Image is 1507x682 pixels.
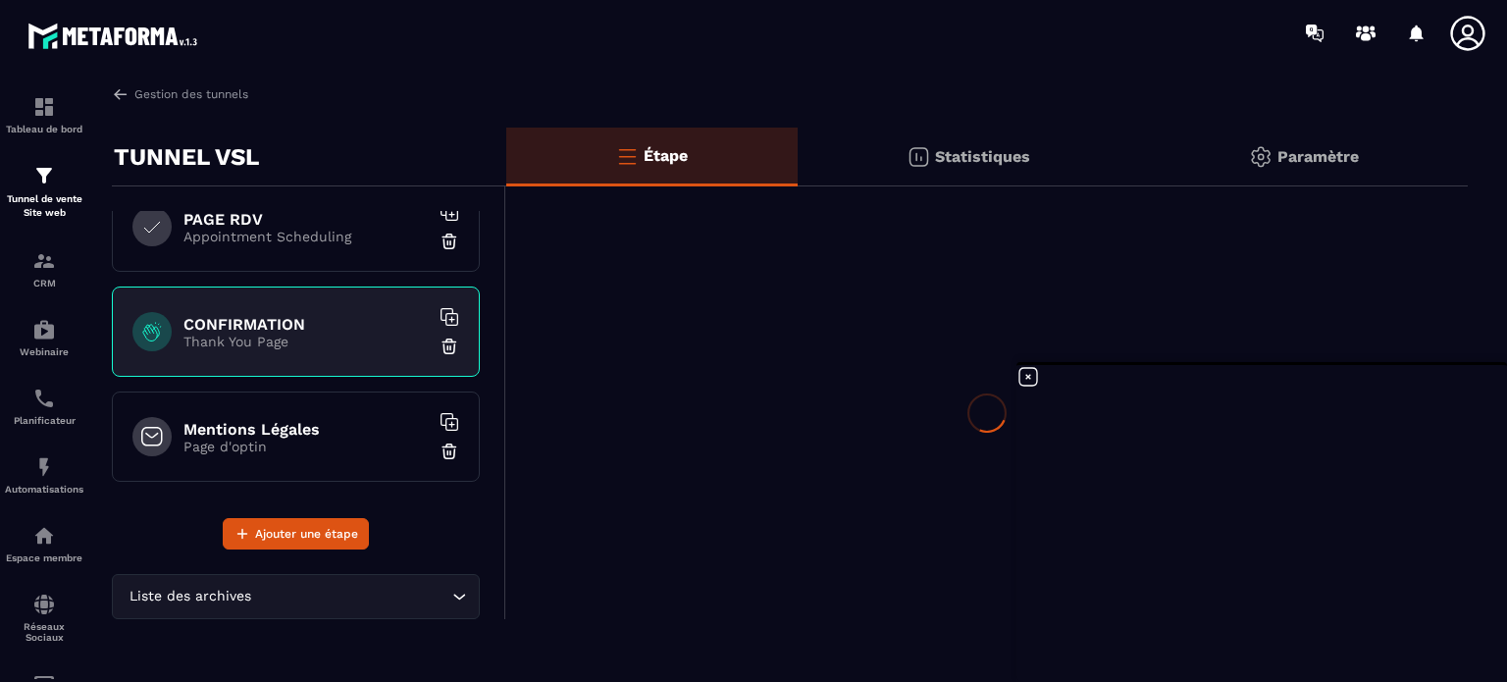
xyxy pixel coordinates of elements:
span: Ajouter une étape [255,524,358,544]
p: Appointment Scheduling [183,229,429,244]
img: trash [440,442,459,461]
p: Thank You Page [183,334,429,349]
img: setting-gr.5f69749f.svg [1249,145,1273,169]
img: arrow [112,85,130,103]
a: social-networksocial-networkRéseaux Sociaux [5,578,83,657]
button: Ajouter une étape [223,518,369,550]
h6: PAGE RDV [183,210,429,229]
h6: Mentions Légales [183,420,429,439]
span: Liste des archives [125,586,255,607]
img: bars-o.4a397970.svg [615,144,639,168]
img: formation [32,95,56,119]
a: formationformationCRM [5,235,83,303]
a: formationformationTunnel de vente Site web [5,149,83,235]
p: Espace membre [5,552,83,563]
a: automationsautomationsWebinaire [5,303,83,372]
p: Paramètre [1277,147,1359,166]
a: automationsautomationsAutomatisations [5,441,83,509]
a: Gestion des tunnels [112,85,248,103]
img: scheduler [32,387,56,410]
img: logo [27,18,204,54]
a: schedulerschedulerPlanificateur [5,372,83,441]
input: Search for option [255,586,447,607]
img: trash [440,232,459,251]
a: formationformationTableau de bord [5,80,83,149]
img: social-network [32,593,56,616]
img: stats.20deebd0.svg [907,145,930,169]
img: automations [32,318,56,341]
p: CRM [5,278,83,289]
p: Automatisations [5,484,83,495]
img: formation [32,164,56,187]
p: Tableau de bord [5,124,83,134]
p: TUNNEL VSL [114,137,259,177]
p: Planificateur [5,415,83,426]
img: automations [32,524,56,548]
p: Tunnel de vente Site web [5,192,83,220]
img: formation [32,249,56,273]
div: Search for option [112,574,480,619]
img: automations [32,455,56,479]
img: trash [440,337,459,356]
p: Réseaux Sociaux [5,621,83,643]
p: Statistiques [935,147,1030,166]
a: automationsautomationsEspace membre [5,509,83,578]
h6: CONFIRMATION [183,315,429,334]
p: Page d'optin [183,439,429,454]
p: Étape [644,146,688,165]
p: Webinaire [5,346,83,357]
